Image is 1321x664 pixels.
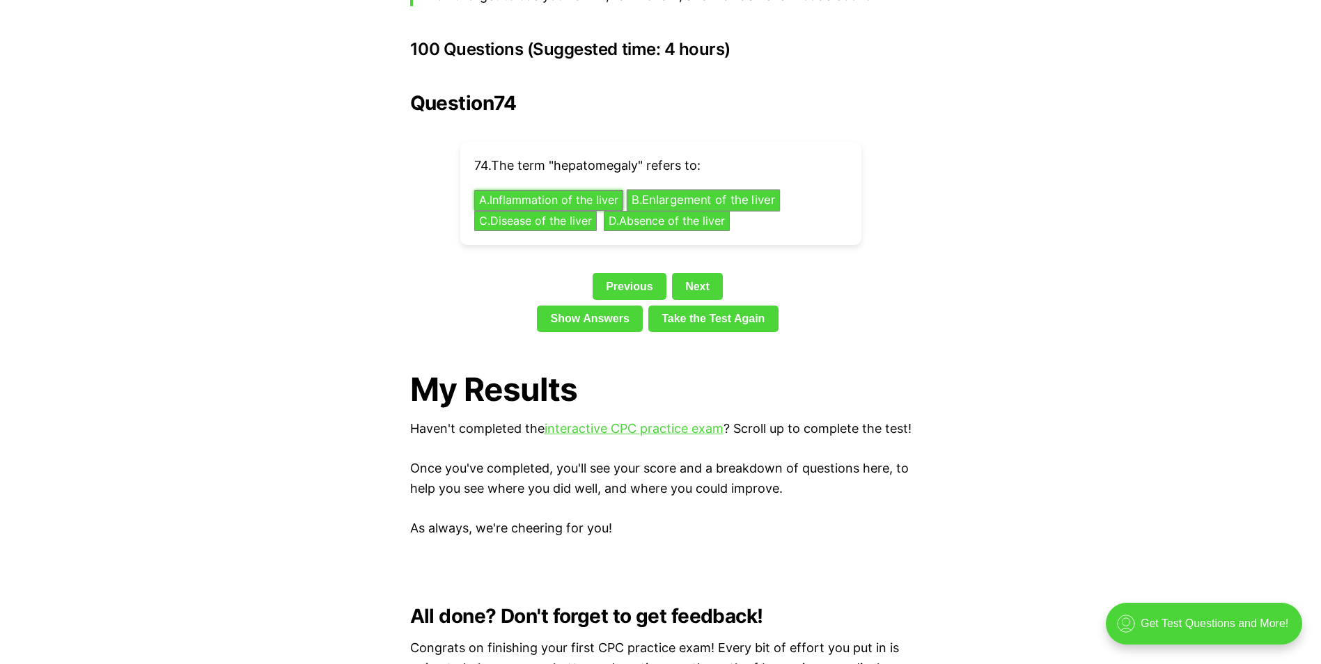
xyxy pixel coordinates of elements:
[537,306,643,332] a: Show Answers
[474,190,623,211] button: A.Inflammation of the liver
[410,519,912,539] p: As always, we're cheering for you!
[474,156,847,176] p: 74 . The term "hepatomegaly" refers to:
[410,459,912,499] p: Once you've completed, you'll see your score and a breakdown of questions here, to help you see w...
[1094,596,1321,664] iframe: portal-trigger
[604,211,730,232] button: D.Absence of the liver
[672,273,723,299] a: Next
[410,92,912,114] h2: Question 74
[410,419,912,439] p: Haven't completed the ? Scroll up to complete the test!
[410,40,912,59] h3: 100 Questions (Suggested time: 4 hours)
[593,273,666,299] a: Previous
[626,190,780,212] button: B.Enlargement of the liver
[410,371,912,408] h1: My Results
[474,211,597,232] button: C.Disease of the liver
[648,306,779,332] a: Take the Test Again
[410,605,912,627] h2: All done? Don't forget to get feedback!
[545,421,724,436] a: interactive CPC practice exam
